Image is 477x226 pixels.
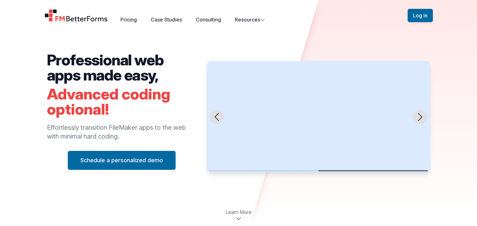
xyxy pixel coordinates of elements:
h2: Advanced coding optional! [47,86,197,117]
a: Home [44,9,108,22]
button: Resources [235,16,265,23]
p: Effortlessly transition FileMaker apps to the web with minimal hard coding. [47,123,197,141]
nav: Global [37,8,440,23]
h2: Professional web apps made easy, [47,52,197,83]
button: Log in [408,9,433,22]
swiper-slide: 2 / 2 [207,61,430,173]
a: Pricing [120,16,137,23]
a: Case Studies [151,16,182,23]
span: Learn More [225,208,252,216]
a: Consulting [196,16,221,23]
button: Schedule a personalized demo [68,151,176,170]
